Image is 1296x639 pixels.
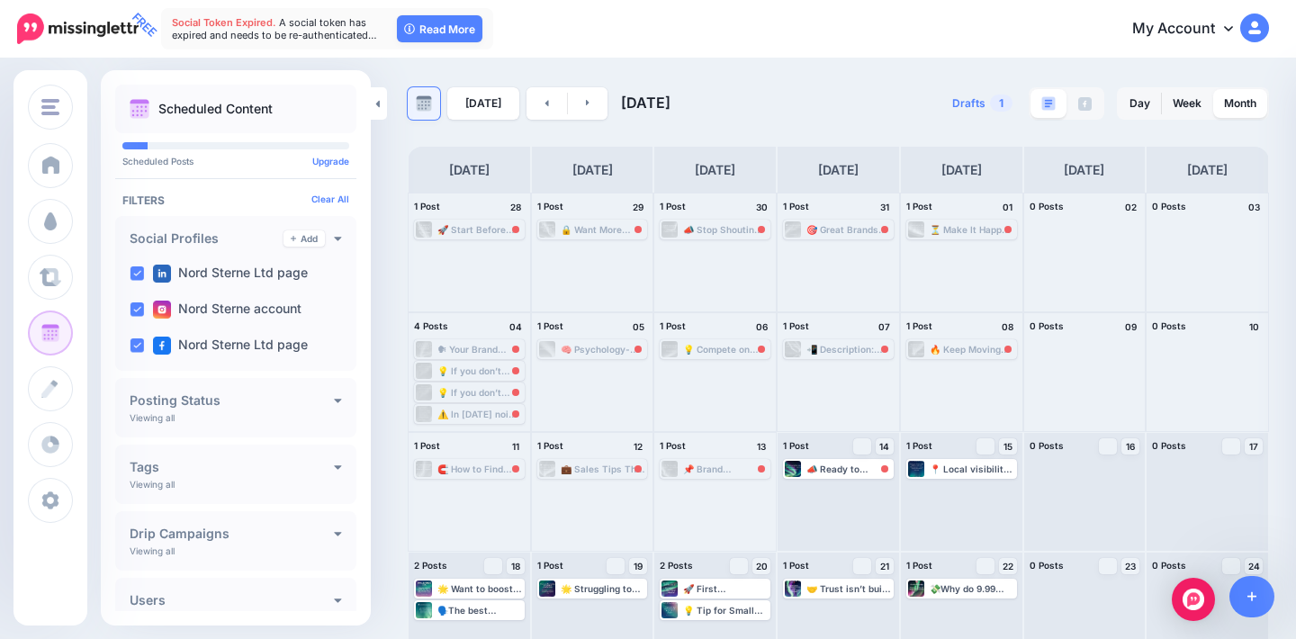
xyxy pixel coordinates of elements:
a: 15 [999,438,1017,454]
h4: [DATE] [1187,159,1228,181]
span: 20 [756,562,768,571]
div: 💸Why do 9.99 feel like a STEAL compared to 10? 🔍 The brain anchors on the first digit! Test this:... [930,583,1015,594]
div: 🗣 Your Brand Lives in Conversations You don't control the story anymore — your customers do. 🔑 Fo... [437,344,523,355]
div: ⚠️ In [DATE] noisy market, fitting in = disappearing. 📣 Stand out or get left behind. [PERSON_NAM... [437,409,523,419]
img: facebook-square.png [153,337,171,355]
span: 0 Posts [1030,320,1064,331]
span: 19 [634,562,643,571]
div: 📲 Description: 🚀 Stand Out in a Crowded Market - Be clear about what makes you unique - Avoid jar... [806,344,892,355]
a: FREE [17,9,139,49]
h4: [DATE] [572,159,613,181]
h4: 12 [629,438,647,454]
span: 1 Post [537,201,563,211]
h4: 06 [752,319,770,335]
h4: 08 [999,319,1017,335]
div: 💡 Tip for Small Businesses 💼 Want to boost sales and build lasting customer relationships? 🤝 Star... [683,605,769,616]
span: 2 Posts [414,560,447,571]
h4: [DATE] [1064,159,1104,181]
h4: 30 [752,199,770,215]
a: Day [1119,89,1161,118]
h4: 05 [629,319,647,335]
img: linkedin-square.png [153,265,171,283]
h4: 31 [876,199,894,215]
span: 0 Posts [1152,320,1186,331]
span: 1 Post [906,440,932,451]
a: [DATE] [447,87,519,120]
span: 0 Posts [1030,201,1064,211]
span: 17 [1249,442,1258,451]
div: 🚀 First impressions are EVERYTHING. Customers scroll fast—hook them immediately with a pain point... [683,583,769,594]
div: 💡 If you don’t believe in what you’re selling, why should anyone else? Confidence and belief are ... [437,387,523,398]
label: Nord Sterne account [153,301,301,319]
span: 1 Post [783,440,809,451]
a: 24 [1245,558,1263,574]
a: Read More [397,15,482,42]
span: 1 Post [906,320,932,331]
a: 19 [629,558,647,574]
label: Nord Sterne Ltd page [153,337,308,355]
h4: Posting Status [130,394,334,407]
span: 1 Post [537,440,563,451]
h4: 09 [1121,319,1139,335]
a: 14 [876,438,894,454]
a: Upgrade [312,156,349,166]
span: 22 [1003,562,1013,571]
span: 1 Post [906,560,932,571]
span: FREE [126,6,163,43]
a: 20 [752,558,770,574]
h4: [DATE] [449,159,490,181]
a: 17 [1245,438,1263,454]
span: 0 Posts [1152,201,1186,211]
h4: 01 [999,199,1017,215]
div: 🧲 How to Find Your Ideal Customers Define your niche (be specific!) Understand their pain points ... [437,463,523,474]
span: 1 Post [660,201,686,211]
span: 1 Post [414,201,440,211]
img: menu.png [41,99,59,115]
div: 📌 Brand Positioning Checklist What’s your unique promise? Why should someone trust you? Do your v... [683,463,769,474]
h4: 13 [752,438,770,454]
h4: Filters [122,193,349,207]
span: [DATE] [621,94,670,112]
div: 📣 Stop Shouting. Start Attracting. Outbound is noisy. Inbound is smart. Build content so relevant... [683,224,769,235]
a: Drafts1 [941,87,1023,120]
label: Nord Sterne Ltd page [153,265,308,283]
a: Month [1213,89,1267,118]
a: 16 [1121,438,1139,454]
h4: Users [130,594,334,607]
span: 14 [879,442,889,451]
span: 1 Post [783,560,809,571]
a: 18 [507,558,525,574]
span: 16 [1126,442,1135,451]
img: calendar.png [130,99,149,119]
span: 18 [511,562,520,571]
h4: Social Profiles [130,232,283,245]
h4: 28 [507,199,525,215]
span: 1 Post [660,440,686,451]
div: 🔒 Want More Sales? Build Trust First. Customers don’t buy from brands they don’t trust. 💡 Here’s ... [561,224,646,235]
span: 1 Post [906,201,932,211]
span: 15 [1003,442,1012,451]
span: 0 Posts [1152,560,1186,571]
span: 24 [1248,562,1260,571]
div: 🧠 Psychology-Based Targeting: - Define your ideal customer (age, values, goals) - Use emotionally... [561,344,646,355]
h4: 04 [507,319,525,335]
a: Add [283,230,325,247]
span: 0 Posts [1152,440,1186,451]
span: 1 Post [414,440,440,451]
a: Clear All [311,193,349,204]
img: calendar-grey-darker.png [416,95,432,112]
div: 🌟 Struggling to grow your brand visibility? Start by mastering one channel before jumping to the ... [561,583,646,594]
img: facebook-grey-square.png [1078,97,1092,111]
div: ⏳ Make It Happen Now Perfection is a trap. Progress is a decision. 📌 Done is better than perfect.... [930,224,1015,235]
div: 🔥 Keep Moving Forward Every failure contains a lesson. Every victory is just a stepping stone. 💬 ... [930,344,1015,355]
span: 1 [990,94,1012,112]
img: paragraph-boxed.png [1041,96,1056,111]
span: 0 Posts [1030,560,1064,571]
a: 22 [999,558,1017,574]
h4: 03 [1245,199,1263,215]
div: 🌟 Want to boost your small business? Start by focusing on your customers' goals. The more you hel... [437,583,523,594]
h4: [DATE] [941,159,982,181]
p: Scheduled Posts [122,157,349,166]
h4: 10 [1245,319,1263,335]
span: 4 Posts [414,320,448,331]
